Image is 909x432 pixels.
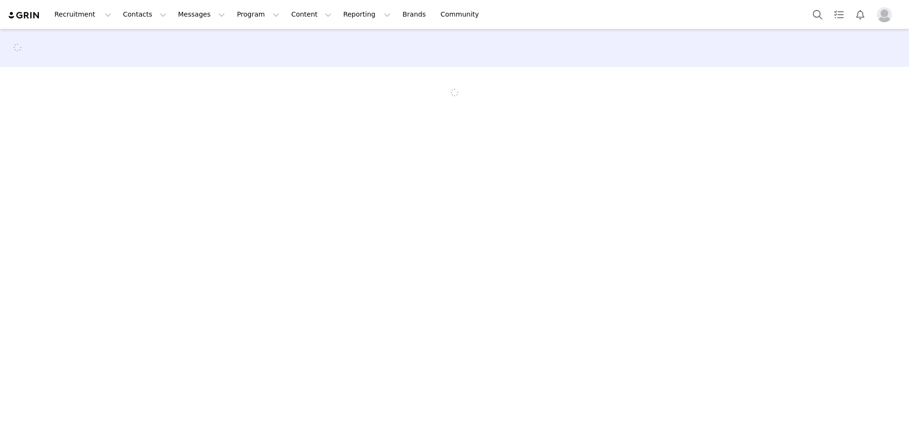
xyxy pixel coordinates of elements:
[285,4,337,25] button: Content
[117,4,172,25] button: Contacts
[871,7,901,22] button: Profile
[829,4,849,25] a: Tasks
[850,4,871,25] button: Notifications
[8,11,41,20] img: grin logo
[435,4,489,25] a: Community
[807,4,828,25] button: Search
[231,4,285,25] button: Program
[877,7,892,22] img: placeholder-profile.jpg
[172,4,231,25] button: Messages
[338,4,396,25] button: Reporting
[397,4,434,25] a: Brands
[49,4,117,25] button: Recruitment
